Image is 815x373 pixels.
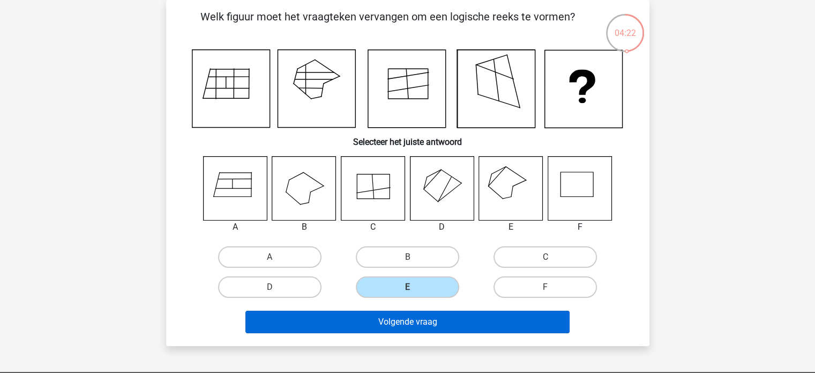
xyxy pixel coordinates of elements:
div: D [402,221,483,233]
label: A [218,246,321,268]
div: A [195,221,276,233]
label: C [494,246,597,268]
label: D [218,276,321,298]
div: E [470,221,551,233]
button: Volgende vraag [245,311,570,333]
label: B [356,246,459,268]
h6: Selecteer het juiste antwoord [183,128,632,147]
div: B [264,221,345,233]
div: F [540,221,620,233]
p: Welk figuur moet het vraagteken vervangen om een logische reeks te vormen? [183,9,592,41]
label: E [356,276,459,298]
div: C [333,221,414,233]
label: F [494,276,597,298]
div: 04:22 [605,13,645,40]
